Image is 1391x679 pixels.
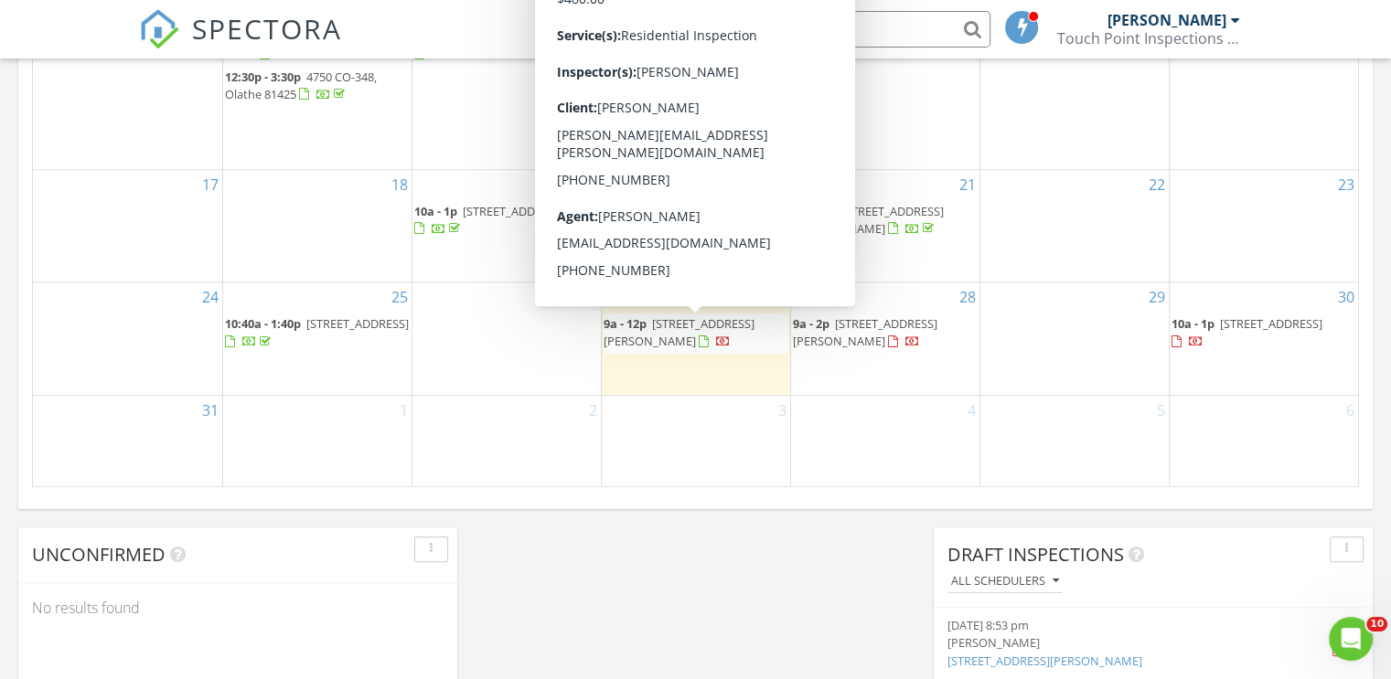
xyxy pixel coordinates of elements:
span: 12:30p - 3:30p [225,69,301,85]
a: 9a - 2p [STREET_ADDRESS][PERSON_NAME] [793,315,937,349]
a: Go to August 25, 2025 [388,282,412,312]
a: Go to August 21, 2025 [956,170,979,199]
a: [STREET_ADDRESS][PERSON_NAME] [947,652,1142,669]
a: 10a - 1p [STREET_ADDRESS] [414,27,565,61]
td: Go to August 27, 2025 [601,282,790,395]
span: 10:40a - 1:40p [225,315,301,332]
a: Go to August 28, 2025 [956,282,979,312]
a: 10a - 1p [STREET_ADDRESS] [1172,313,1357,353]
span: 4750 CO-348, Olathe 81425 [225,69,377,102]
td: Go to August 18, 2025 [222,169,412,281]
div: [PERSON_NAME] [947,634,1290,652]
span: 9a - 12p [604,315,647,332]
span: [STREET_ADDRESS] [652,203,754,219]
span: [STREET_ADDRESS] [463,203,565,219]
td: Go to September 2, 2025 [412,395,601,487]
a: Go to August 29, 2025 [1145,282,1169,312]
span: Unconfirmed [32,542,166,567]
td: Go to August 22, 2025 [979,169,1169,281]
a: 8a - 11a [STREET_ADDRESS][PERSON_NAME] [793,203,944,237]
td: Go to August 26, 2025 [412,282,601,395]
td: Go to August 29, 2025 [979,282,1169,395]
span: 9a - 2p [793,315,829,332]
a: 9a - 12p [STREET_ADDRESS][PERSON_NAME] [604,313,788,353]
td: Go to August 23, 2025 [1169,169,1358,281]
a: Go to August 23, 2025 [1334,170,1358,199]
span: 8a - 11a [793,203,836,219]
a: Go to August 30, 2025 [1334,282,1358,312]
span: 11a - 2p [604,203,647,219]
div: [PERSON_NAME] [1107,11,1226,29]
a: Go to August 20, 2025 [766,170,790,199]
td: Go to August 25, 2025 [222,282,412,395]
td: Go to August 21, 2025 [790,169,979,281]
span: 10a - 1p [414,203,457,219]
span: [STREET_ADDRESS] [1220,315,1322,332]
a: Go to September 6, 2025 [1343,396,1358,425]
a: 11a - 2p [STREET_ADDRESS] [604,201,788,240]
td: Go to August 20, 2025 [601,169,790,281]
a: 12:30p - 3:30p 4750 CO-348, Olathe 81425 [225,69,377,102]
a: Go to August 31, 2025 [198,396,222,425]
div: Touch Point Inspections LLC [1057,29,1240,48]
span: [STREET_ADDRESS] [306,315,409,332]
span: [STREET_ADDRESS][PERSON_NAME] [793,203,944,237]
a: SPECTORA [139,25,342,63]
a: Go to August 22, 2025 [1145,170,1169,199]
td: Go to August 19, 2025 [412,169,601,281]
a: Go to August 26, 2025 [577,282,601,312]
a: 9a - 2p [STREET_ADDRESS][PERSON_NAME] [793,313,978,353]
a: Go to September 5, 2025 [1153,396,1169,425]
div: No results found [18,583,457,632]
td: Go to August 30, 2025 [1169,282,1358,395]
td: Go to August 31, 2025 [33,395,222,487]
a: Go to August 19, 2025 [577,170,601,199]
a: Go to September 2, 2025 [585,396,601,425]
td: Go to September 4, 2025 [790,395,979,487]
span: [STREET_ADDRESS][PERSON_NAME] [604,315,754,349]
a: 10:40a - 1:40p [STREET_ADDRESS] [225,313,410,353]
a: 10:40a - 1:40p [STREET_ADDRESS] [225,315,409,349]
td: Go to September 5, 2025 [979,395,1169,487]
td: Go to August 28, 2025 [790,282,979,395]
td: Go to September 1, 2025 [222,395,412,487]
a: Go to September 4, 2025 [964,396,979,425]
a: Go to September 3, 2025 [775,396,790,425]
img: The Best Home Inspection Software - Spectora [139,9,179,49]
a: 12:30p - 3:30p 4750 CO-348, Olathe 81425 [225,67,410,106]
a: Go to August 24, 2025 [198,282,222,312]
a: Go to September 1, 2025 [396,396,412,425]
a: 10a - 1p [STREET_ADDRESS] [1172,315,1322,349]
iframe: Intercom live chat [1329,617,1373,661]
td: Go to August 17, 2025 [33,169,222,281]
td: Go to September 6, 2025 [1169,395,1358,487]
a: 9a - 12p [STREET_ADDRESS][PERSON_NAME] [604,315,754,349]
div: All schedulers [951,575,1059,588]
a: Go to August 18, 2025 [388,170,412,199]
a: 2p - 5p [STREET_ADDRESS] [793,27,937,61]
td: Go to September 3, 2025 [601,395,790,487]
td: Go to August 24, 2025 [33,282,222,395]
span: 10a - 1p [1172,315,1214,332]
span: 10 [1366,617,1387,631]
input: Search everything... [625,11,990,48]
span: Draft Inspections [947,542,1124,567]
span: [STREET_ADDRESS][PERSON_NAME] [793,315,937,349]
a: 8a - 11a [STREET_ADDRESS][PERSON_NAME] [793,201,978,240]
a: 10a - 1p [STREET_ADDRESS] [414,203,565,237]
button: All schedulers [947,569,1063,594]
a: 10a - 1p [STREET_ADDRESS] [414,201,599,240]
div: [DATE] 8:53 pm [947,617,1290,634]
a: 11a - 2p [STREET_ADDRESS] [604,203,754,237]
a: Go to August 17, 2025 [198,170,222,199]
a: Go to August 27, 2025 [766,282,790,312]
span: SPECTORA [192,9,342,48]
a: [DATE] 8:53 pm [PERSON_NAME] [STREET_ADDRESS][PERSON_NAME] [947,617,1290,670]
